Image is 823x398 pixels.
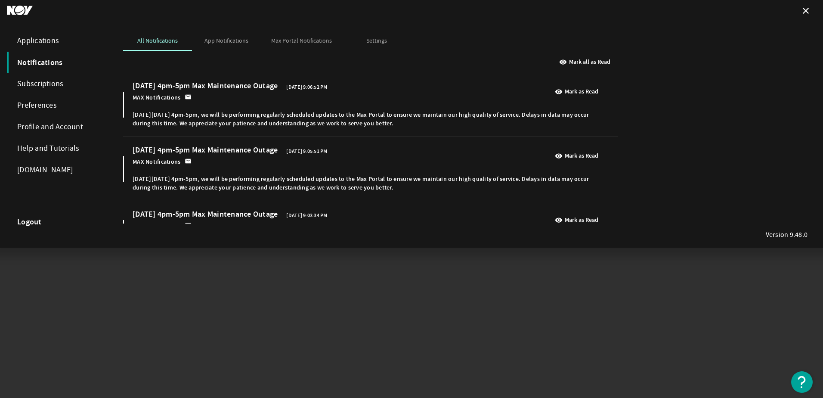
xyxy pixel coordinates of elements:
span: App Notifications [204,37,248,44]
span: All Notifications [137,37,178,44]
mat-icon: email [185,93,192,100]
span: [DATE] 9:03:34 PM [286,211,327,220]
div: Help and Tutorials [7,138,106,159]
b: Mark as Read [565,87,598,96]
mat-icon: email [185,158,192,165]
div: [DATE][DATE] 4pm-5pm, we will be performing regularly scheduled updates to the Max Portal to ensu... [133,171,602,196]
span: [DATE] 4pm-5pm Max Maintenance Outage [133,146,278,155]
mat-icon: visibility [559,58,567,66]
span: [DATE] 4pm-5pm Max Maintenance Outage [133,81,278,91]
mat-icon: visibility [555,152,563,160]
mat-icon: visibility [555,88,563,96]
b: Mark all as Read [569,58,610,66]
div: Notifications [7,52,106,73]
mat-icon: email [185,222,192,229]
b: Mark as Read [565,152,598,160]
div: Profile and Account [7,116,106,138]
span: [DATE] 4pm-5pm Max Maintenance Outage [133,210,278,220]
div: [DATE][DATE] 4pm-5pm, we will be performing regularly scheduled updates to the Max Portal to ensu... [133,106,602,132]
span: MAX Notifications [133,222,180,230]
div: Version 9.48.0 [766,230,808,239]
mat-icon: visibility [555,216,563,224]
span: [DATE] 9:06:52 PM [286,83,327,91]
div: Subscriptions [7,73,106,95]
b: Mark as Read [565,216,598,224]
button: Mark as Read [551,212,602,228]
span: MAX Notifications [133,93,180,102]
mat-icon: close [801,6,811,16]
button: Mark as Read [551,148,602,164]
div: Applications [7,30,106,52]
button: Mark as Read [551,84,602,99]
button: Mark all as Read [556,54,614,70]
span: Settings [366,37,387,44]
a: [DOMAIN_NAME] [7,159,106,181]
span: Max Portal Notifications [271,37,332,44]
button: Open Resource Center [791,371,813,393]
div: Preferences [7,95,106,116]
span: [DATE] 9:05:51 PM [286,147,327,155]
strong: Logout [17,218,42,226]
span: MAX Notifications [133,158,180,166]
